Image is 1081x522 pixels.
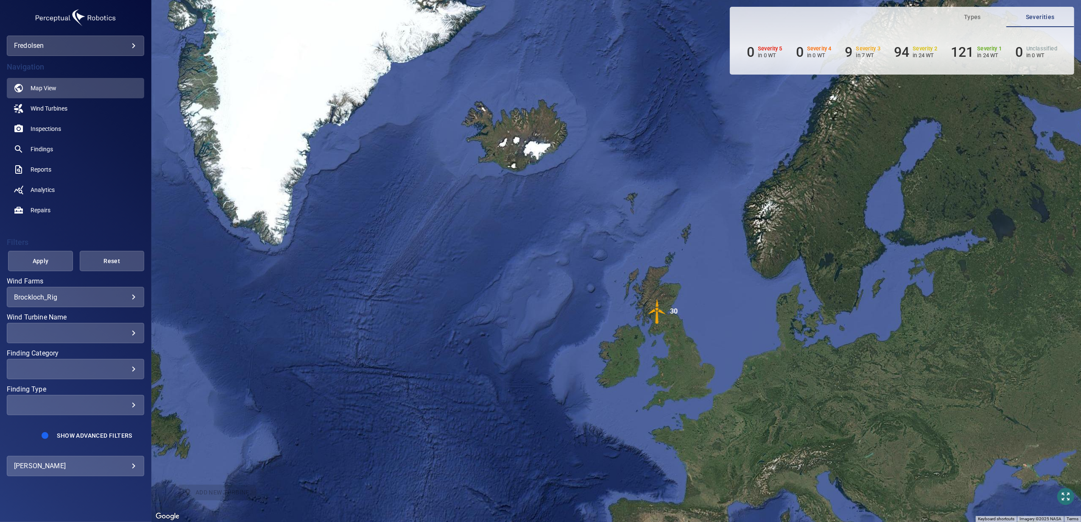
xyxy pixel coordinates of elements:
h6: Severity 1 [978,46,1002,52]
a: map active [7,78,144,98]
span: Reports [31,165,51,174]
a: windturbines noActive [7,98,144,119]
a: repairs noActive [7,200,144,220]
span: Analytics [31,186,55,194]
div: Finding Type [7,395,144,415]
span: Show Advanced Filters [57,432,132,439]
p: in 0 WT [807,52,832,58]
div: fredolsen [14,39,137,53]
h6: Severity 4 [807,46,832,52]
a: findings noActive [7,139,144,159]
p: in 0 WT [758,52,782,58]
p: in 7 WT [856,52,881,58]
div: Wind Turbine Name [7,323,144,343]
span: Reset [90,256,134,267]
li: Severity Unclassified [1015,44,1057,60]
a: Open this area in Google Maps (opens a new window) [154,511,182,522]
button: Reset [80,251,144,271]
img: windFarmIconCat3.svg [645,299,670,324]
div: [PERSON_NAME] [14,459,137,473]
p: in 24 WT [978,52,1002,58]
span: Wind Turbines [31,104,67,113]
h6: 0 [796,44,804,60]
img: fredolsen-logo [33,7,118,29]
p: in 24 WT [913,52,938,58]
span: Imagery ©2025 NASA [1020,516,1061,521]
span: Apply [19,256,62,267]
a: analytics noActive [7,180,144,200]
h6: 94 [894,44,909,60]
span: Findings [31,145,53,153]
h4: Filters [7,238,144,247]
h6: Severity 5 [758,46,782,52]
a: reports noActive [7,159,144,180]
div: Wind Farms [7,287,144,307]
li: Severity 2 [894,44,937,60]
button: Keyboard shortcuts [978,516,1014,522]
div: Brockloch_Rig [14,293,137,301]
h6: Severity 2 [913,46,938,52]
span: Map View [31,84,56,92]
li: Severity 1 [951,44,1002,60]
button: Apply [8,251,73,271]
h6: Severity 3 [856,46,881,52]
div: 30 [670,299,678,324]
img: Google [154,511,182,522]
p: in 0 WT [1026,52,1057,58]
gmp-advanced-marker: 30 [645,299,670,325]
h6: 0 [747,44,754,60]
div: fredolsen [7,36,144,56]
label: Finding Category [7,350,144,357]
span: Types [944,12,1001,22]
label: Finding Type [7,386,144,393]
label: Wind Turbine Name [7,314,144,321]
h4: Navigation [7,63,144,71]
div: Finding Category [7,359,144,379]
span: Repairs [31,206,50,214]
li: Severity 5 [747,44,782,60]
button: Show Advanced Filters [52,429,137,442]
a: inspections noActive [7,119,144,139]
label: Wind Farms [7,278,144,285]
h6: 121 [951,44,974,60]
a: Terms [1067,516,1078,521]
li: Severity 4 [796,44,832,60]
li: Severity 3 [845,44,881,60]
span: Inspections [31,125,61,133]
span: Severities [1011,12,1069,22]
h6: 9 [845,44,853,60]
h6: 0 [1015,44,1023,60]
h6: Unclassified [1026,46,1057,52]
